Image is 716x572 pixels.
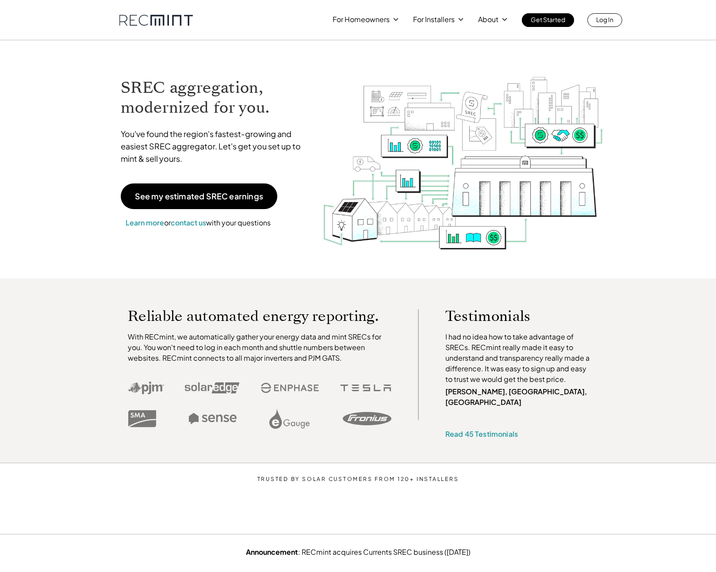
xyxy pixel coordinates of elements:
p: Reliable automated energy reporting. [128,309,391,323]
p: About [478,13,498,26]
p: With RECmint, we automatically gather your energy data and mint SRECs for you. You won't need to ... [128,332,391,363]
p: TRUSTED BY SOLAR CUSTOMERS FROM 120+ INSTALLERS [230,476,486,482]
p: For Homeowners [333,13,390,26]
p: or with your questions [121,217,276,229]
a: Read 45 Testimonials [445,429,518,439]
h1: SREC aggregation, modernized for you. [121,78,309,118]
p: [PERSON_NAME], [GEOGRAPHIC_DATA], [GEOGRAPHIC_DATA] [445,386,594,408]
p: Log In [596,13,613,26]
p: I had no idea how to take advantage of SRECs. RECmint really made it easy to understand and trans... [445,332,594,385]
p: Get Started [531,13,565,26]
a: Learn more [126,218,164,227]
img: RECmint value cycle [322,53,604,252]
p: You've found the region's fastest-growing and easiest SREC aggregator. Let's get you set up to mi... [121,128,309,165]
p: Testimonials [445,309,577,323]
p: See my estimated SREC earnings [135,192,263,200]
a: contact us [171,218,206,227]
a: Get Started [522,13,574,27]
a: See my estimated SREC earnings [121,183,277,209]
p: For Installers [413,13,455,26]
strong: Announcement [246,547,298,557]
a: Announcement: RECmint acquires Currents SREC business ([DATE]) [246,547,471,557]
a: Log In [587,13,622,27]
